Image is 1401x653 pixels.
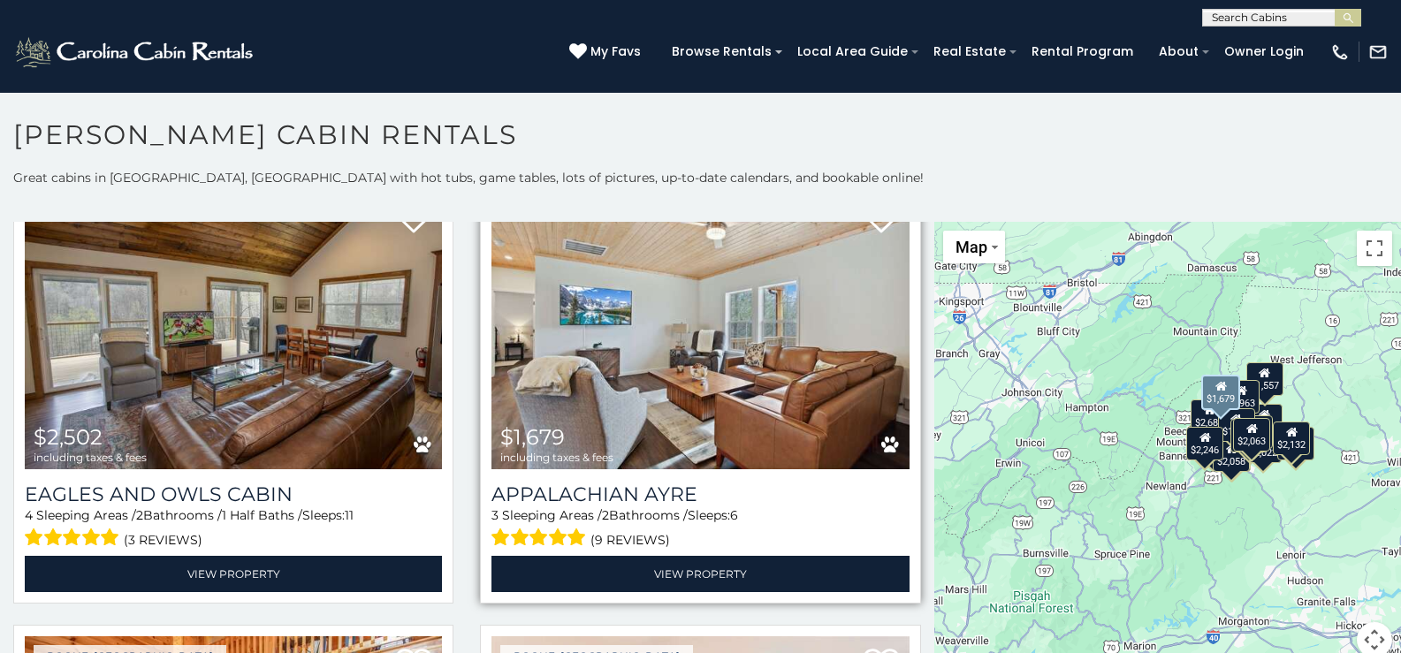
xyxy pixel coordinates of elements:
[1277,427,1314,460] div: $2,485
[500,424,565,450] span: $1,679
[124,528,202,551] span: (3 reviews)
[1150,38,1207,65] a: About
[1218,407,1255,441] div: $1,871
[1368,42,1388,62] img: mail-regular-white.png
[730,507,738,523] span: 6
[222,507,302,523] span: 1 Half Baths /
[956,238,987,256] span: Map
[590,528,670,551] span: (9 reviews)
[491,507,499,523] span: 3
[25,506,442,551] div: Sleeping Areas / Bathrooms / Sleeps:
[25,190,442,469] a: Eagles and Owls Cabin $2,502 including taxes & fees
[1191,399,1228,432] div: $2,689
[1023,38,1142,65] a: Rental Program
[136,507,143,523] span: 2
[1330,42,1350,62] img: phone-regular-white.png
[1213,437,1250,471] div: $2,853
[1245,429,1282,463] div: $2,022
[491,190,909,469] a: Appalachian Ayre $1,679 including taxes & fees
[1245,362,1283,396] div: $1,557
[663,38,780,65] a: Browse Rentals
[345,507,354,523] span: 11
[491,506,909,551] div: Sleeping Areas / Bathrooms / Sleeps:
[943,231,1005,263] button: Change map style
[25,507,33,523] span: 4
[25,556,442,592] a: View Property
[1222,379,1260,413] div: $1,963
[602,507,609,523] span: 2
[590,42,641,61] span: My Favs
[1245,403,1283,437] div: $2,856
[13,34,258,70] img: White-1-2.png
[1201,375,1240,410] div: $1,679
[34,424,103,450] span: $2,502
[1357,231,1392,266] button: Toggle fullscreen view
[1213,438,1250,472] div: $2,058
[569,42,645,62] a: My Favs
[1273,421,1310,454] div: $2,132
[34,452,147,463] span: including taxes & fees
[491,556,909,592] a: View Property
[1233,417,1270,451] div: $2,063
[500,452,613,463] span: including taxes & fees
[788,38,917,65] a: Local Area Guide
[1186,427,1223,460] div: $2,246
[491,482,909,506] a: Appalachian Ayre
[1230,418,1267,452] div: $1,528
[491,190,909,469] img: Appalachian Ayre
[25,190,442,469] img: Eagles and Owls Cabin
[925,38,1015,65] a: Real Estate
[25,482,442,506] a: Eagles and Owls Cabin
[1215,38,1313,65] a: Owner Login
